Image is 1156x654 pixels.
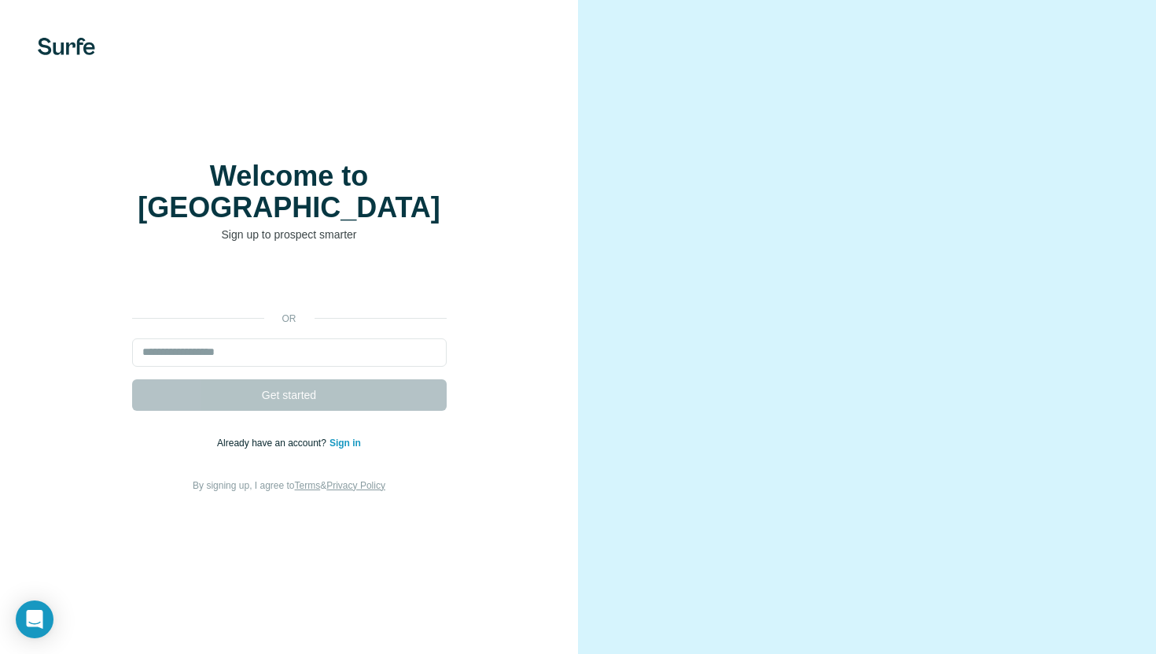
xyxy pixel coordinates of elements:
p: or [264,312,315,326]
img: Surfe's logo [38,38,95,55]
h1: Welcome to [GEOGRAPHIC_DATA] [132,161,447,224]
span: Already have an account? [217,438,329,449]
a: Terms [295,480,321,491]
p: Sign up to prospect smarter [132,227,447,242]
div: Open Intercom Messenger [16,600,53,638]
a: Privacy Policy [326,480,385,491]
iframe: Sign in with Google Button [124,266,455,301]
a: Sign in [329,438,361,449]
span: By signing up, I agree to & [193,480,385,491]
